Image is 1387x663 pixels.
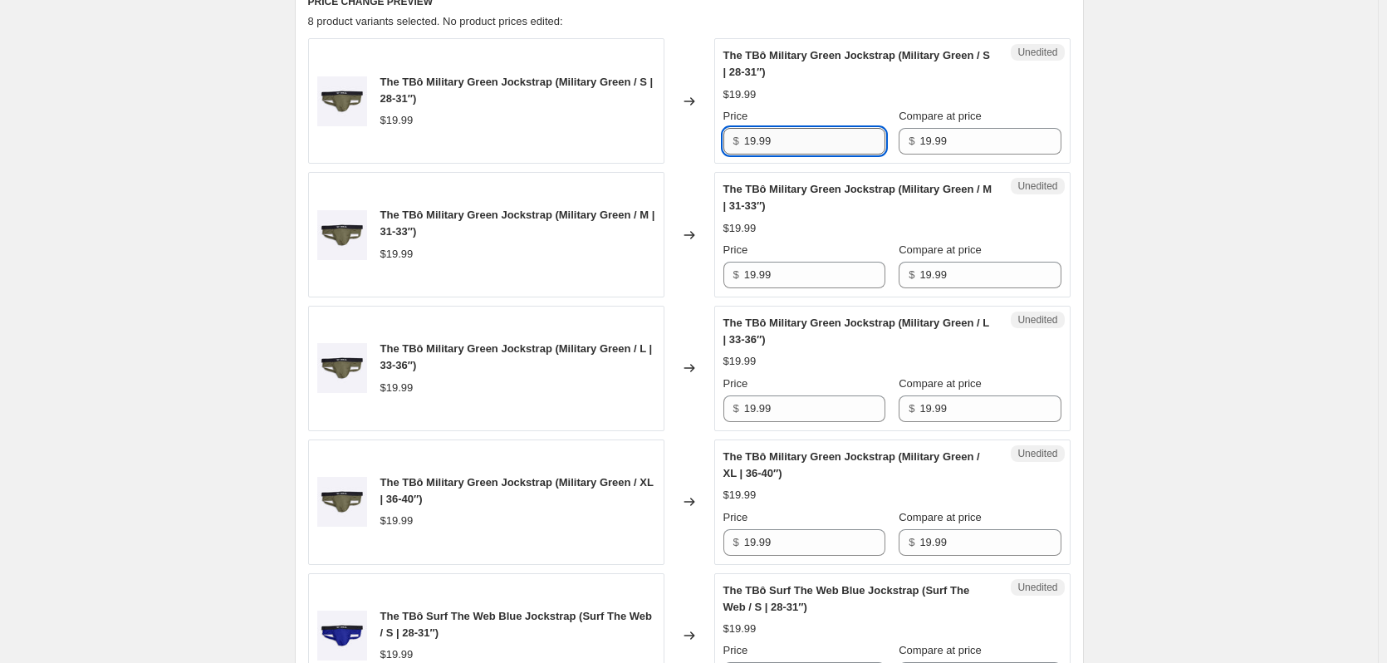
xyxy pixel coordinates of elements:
span: Unedited [1017,179,1057,193]
span: Price [723,644,748,656]
span: Compare at price [899,644,982,656]
span: $ [909,268,914,281]
div: $19.99 [380,380,414,396]
span: The TBô Military Green Jockstrap (Military Green / S | 28-31″) [723,49,990,78]
span: Price [723,511,748,523]
div: $19.99 [723,621,757,637]
div: $19.99 [380,646,414,663]
img: SurftheWebBlueJockstrapFrontFlatlay_80x.jpg [317,611,367,661]
span: The TBô Military Green Jockstrap (Military Green / L | 33-36″) [380,342,653,371]
span: 8 product variants selected. No product prices edited: [308,15,563,27]
div: $19.99 [380,112,414,129]
span: Compare at price [899,110,982,122]
div: $19.99 [380,513,414,529]
img: MilitaryGreenJockstrapStudioFlatlay_80x.jpg [317,76,367,126]
span: The TBô Military Green Jockstrap (Military Green / M | 31-33″) [723,183,992,212]
span: The TBô Surf The Web Blue Jockstrap (Surf The Web / S | 28-31″) [380,610,652,639]
span: Price [723,377,748,390]
span: Unedited [1017,313,1057,327]
div: $19.99 [723,353,757,370]
span: $ [733,536,739,548]
div: $19.99 [723,220,757,237]
span: The TBô Military Green Jockstrap (Military Green / XL | 36-40″) [723,450,980,479]
div: $19.99 [723,487,757,503]
span: Compare at price [899,377,982,390]
span: Unedited [1017,581,1057,594]
span: $ [909,135,914,147]
span: Price [723,243,748,256]
span: $ [733,268,739,281]
span: Compare at price [899,243,982,256]
span: The TBô Military Green Jockstrap (Military Green / M | 31-33″) [380,209,655,238]
span: The TBô Military Green Jockstrap (Military Green / XL | 36-40″) [380,476,654,505]
img: MilitaryGreenJockstrapStudioFlatlay_80x.jpg [317,210,367,260]
span: The TBô Military Green Jockstrap (Military Green / S | 28-31″) [380,76,654,105]
span: The TBô Military Green Jockstrap (Military Green / L | 33-36″) [723,317,990,346]
div: $19.99 [380,246,414,263]
span: The TBô Surf The Web Blue Jockstrap (Surf The Web / S | 28-31″) [723,584,970,613]
img: MilitaryGreenJockstrapStudioFlatlay_80x.jpg [317,343,367,393]
span: Compare at price [899,511,982,523]
span: $ [909,536,914,548]
span: $ [909,402,914,415]
div: $19.99 [723,86,757,103]
span: Unedited [1017,447,1057,460]
span: Price [723,110,748,122]
span: Unedited [1017,46,1057,59]
span: $ [733,402,739,415]
span: $ [733,135,739,147]
img: MilitaryGreenJockstrapStudioFlatlay_80x.jpg [317,477,367,527]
